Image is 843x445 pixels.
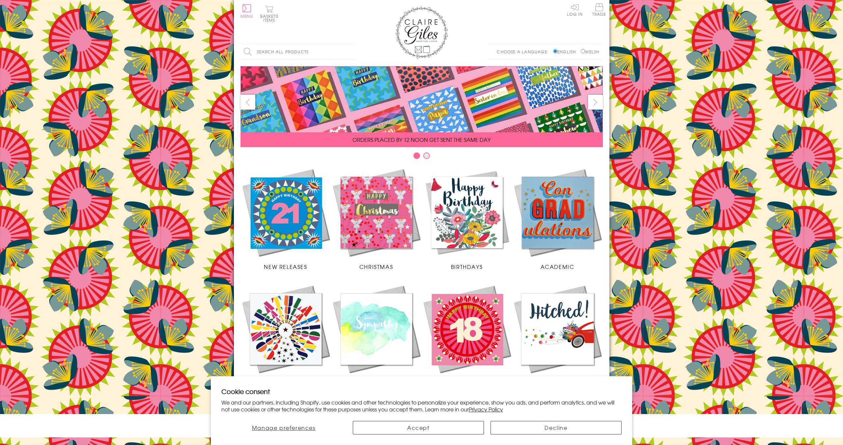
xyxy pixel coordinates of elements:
[353,421,484,434] button: Accept
[240,4,253,18] button: Menu
[240,95,255,110] button: prev
[240,167,331,271] a: New Releases
[263,13,278,23] span: 0 items
[359,263,393,271] span: Christmas
[469,405,503,413] a: Privacy Policy
[567,3,583,16] a: Log In
[581,49,600,55] label: Welsh
[395,7,448,59] img: Claire Giles Greetings Cards
[553,49,579,55] label: English
[349,44,356,59] input: Search
[422,284,512,387] a: Age Cards
[422,167,512,271] a: Birthdays
[553,49,557,53] input: English
[491,421,622,434] button: Decline
[512,284,603,387] a: Wedding Occasions
[423,152,430,159] button: Carousel Page 2
[240,13,253,19] span: Menu
[512,167,603,271] a: Academic
[352,136,491,144] span: ORDERS PLACED BY 12 NOON GET SENT THE SAME DAY
[264,263,307,271] span: New Releases
[413,152,420,159] button: Carousel Page 1 (Current Slide)
[240,152,603,162] div: Carousel Pagination
[581,49,585,53] input: Welsh
[221,387,622,396] h2: Cookie consent
[497,49,552,55] p: Choose a language:
[240,44,356,59] input: Search all products
[331,167,422,271] a: Christmas
[221,399,622,413] p: We and our partners, including Shopify, use cookies and other technologies to personalize your ex...
[588,95,603,110] button: next
[252,424,316,432] span: Manage preferences
[541,263,575,271] span: Academic
[331,284,422,387] a: Sympathy
[592,3,606,17] a: Trade
[451,263,483,271] span: Birthdays
[221,421,346,434] button: Manage preferences
[592,3,606,16] span: Trade
[260,5,278,22] button: Basket0 items
[240,284,331,387] a: Congratulations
